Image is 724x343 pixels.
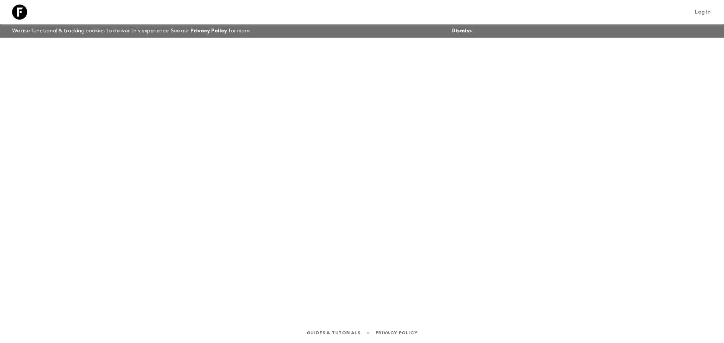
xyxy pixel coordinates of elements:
a: Privacy Policy [376,329,417,337]
a: Guides & Tutorials [307,329,360,337]
a: Log in [691,7,715,17]
button: Dismiss [449,26,474,36]
a: Privacy Policy [190,28,227,34]
p: We use functional & tracking cookies to deliver this experience. See our for more. [9,24,254,38]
